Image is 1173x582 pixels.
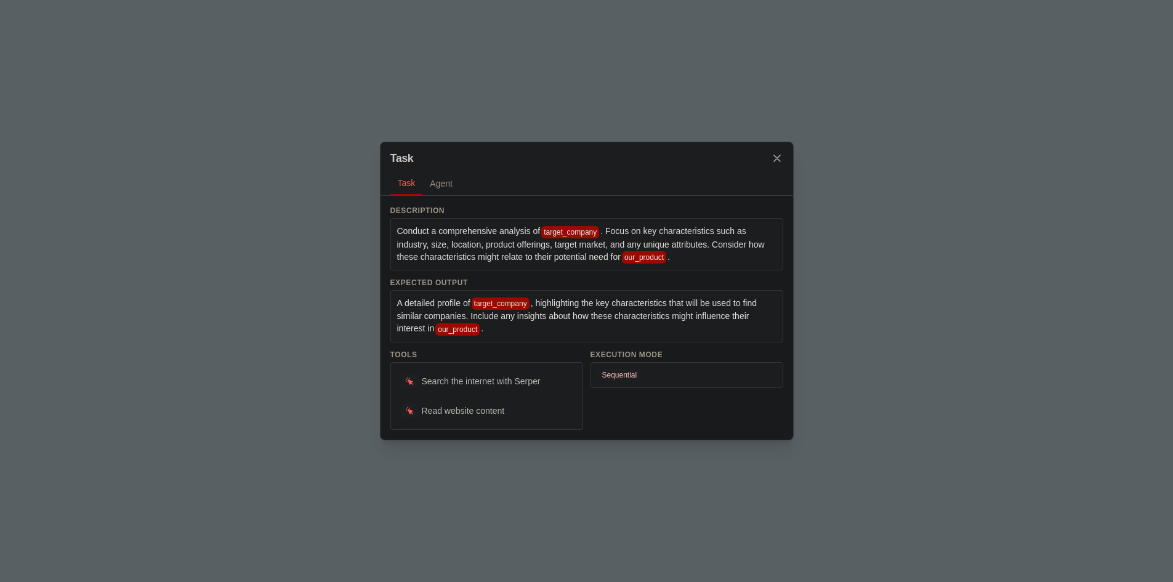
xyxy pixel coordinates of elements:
button: Agent [422,172,460,195]
h3: Description [390,206,783,216]
span: Conduct a comprehensive analysis of [397,226,541,236]
h2: Task [390,150,414,167]
span: our_product [622,251,666,264]
button: Task [390,172,423,195]
h3: Tools [390,350,583,360]
span: Read website content [422,405,505,417]
span: target_company [541,226,599,238]
span: . [667,252,670,262]
span: Sequential [597,369,642,381]
span: Search the internet with Serper [422,375,541,387]
span: , highlighting the key characteristics that will be used to find similar companies. Include any i... [397,298,759,333]
span: A detailed profile of [397,298,470,308]
span: target_company [472,297,530,310]
span: . Focus on key characteristics such as industry, size, location, product offerings, target market... [397,226,767,261]
span: our_product [435,323,480,336]
span: . [481,323,483,333]
h3: Execution Mode [591,350,783,360]
h3: Expected Output [390,278,783,288]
